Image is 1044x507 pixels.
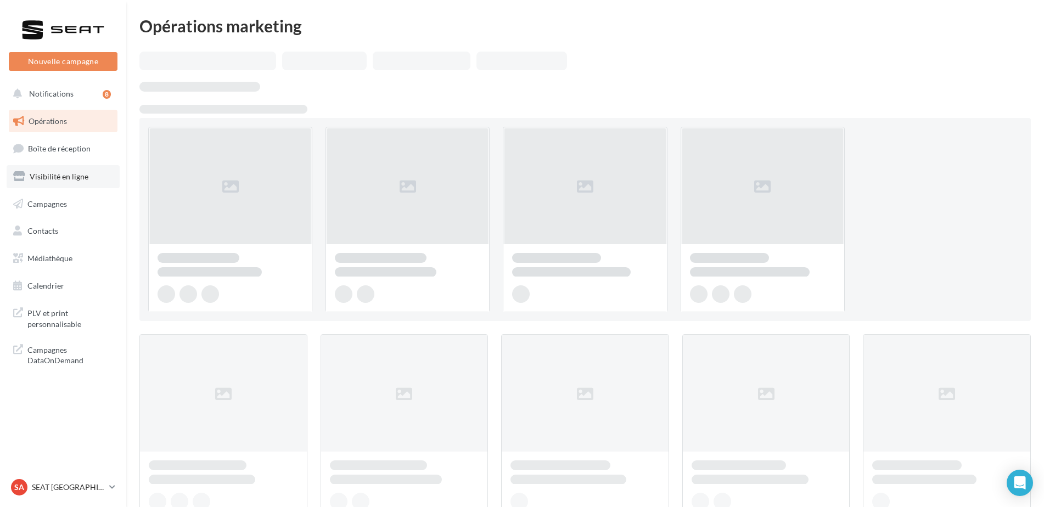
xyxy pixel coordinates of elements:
[27,342,113,366] span: Campagnes DataOnDemand
[32,482,105,493] p: SEAT [GEOGRAPHIC_DATA]
[27,281,64,290] span: Calendrier
[27,199,67,208] span: Campagnes
[139,18,1031,34] div: Opérations marketing
[27,226,58,235] span: Contacts
[28,144,91,153] span: Boîte de réception
[7,247,120,270] a: Médiathèque
[9,477,117,498] a: SA SEAT [GEOGRAPHIC_DATA]
[7,165,120,188] a: Visibilité en ligne
[7,338,120,370] a: Campagnes DataOnDemand
[29,116,67,126] span: Opérations
[7,219,120,243] a: Contacts
[30,172,88,181] span: Visibilité en ligne
[7,110,120,133] a: Opérations
[7,137,120,160] a: Boîte de réception
[7,193,120,216] a: Campagnes
[103,90,111,99] div: 8
[9,52,117,71] button: Nouvelle campagne
[14,482,24,493] span: SA
[27,253,72,263] span: Médiathèque
[7,274,120,297] a: Calendrier
[29,89,74,98] span: Notifications
[27,306,113,329] span: PLV et print personnalisable
[1007,470,1033,496] div: Open Intercom Messenger
[7,82,115,105] button: Notifications 8
[7,301,120,334] a: PLV et print personnalisable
